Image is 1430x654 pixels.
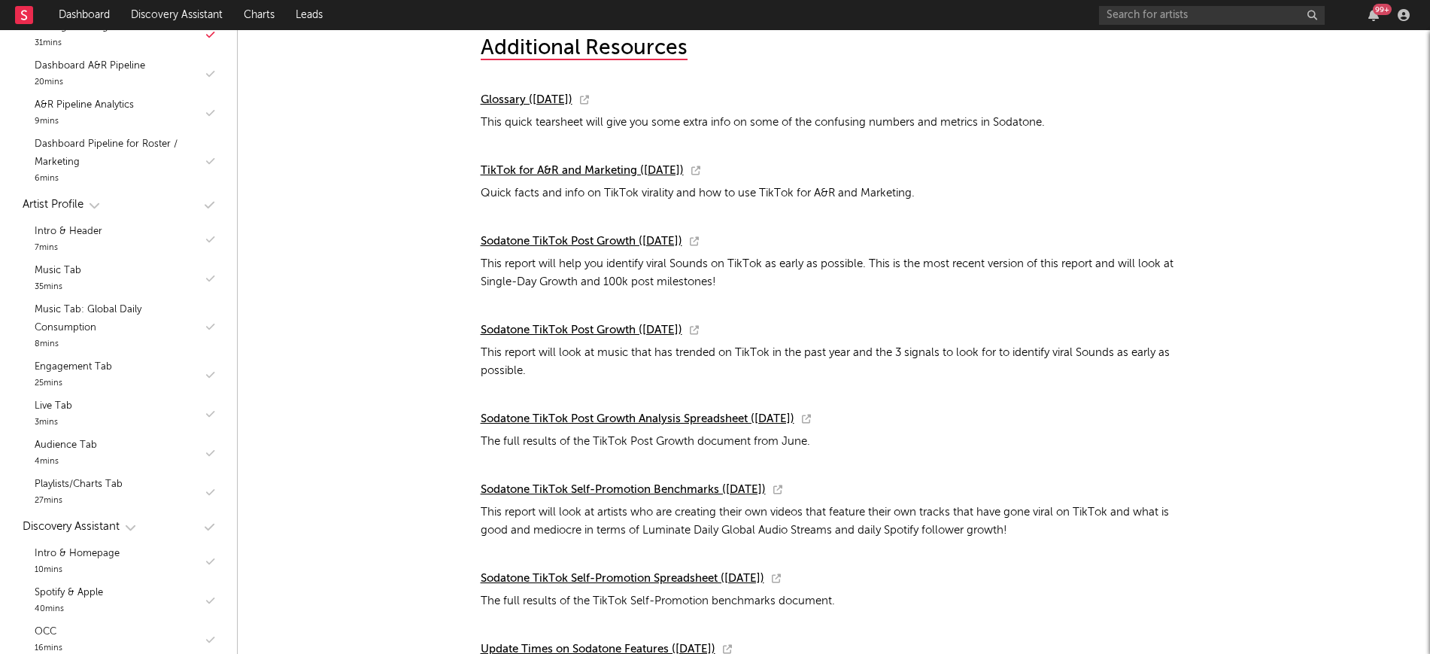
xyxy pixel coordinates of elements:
[1373,4,1392,15] div: 99 +
[481,484,766,495] span: Sodatone TikTok Self-Promotion Benchmarks ([DATE])
[481,413,794,424] span: Sodatone TikTok Post Growth Analysis Spreadsheet ([DATE])
[481,592,1188,610] div: The full results of the TikTok Self-Promotion benchmarks document.
[23,196,83,214] div: Artist Profile
[1368,9,1379,21] button: 99+
[35,172,202,187] div: 6 mins
[35,301,202,337] div: Music Tab: Global Daily Consumption
[35,602,103,617] div: 40 mins
[481,236,682,247] span: Sodatone TikTok Post Growth ([DATE])
[35,455,97,470] div: 4 mins
[481,413,811,424] a: Sodatone TikTok Post Growth Analysis Spreadsheet ([DATE])
[481,255,1188,291] div: This report will help you identify viral Sounds on TikTok as early as possible. This is the most ...
[481,573,764,584] span: Sodatone TikTok Self-Promotion Spreadsheet ([DATE])
[481,94,572,105] span: Glossary ([DATE])
[35,563,120,578] div: 10 mins
[481,94,589,105] a: Glossary ([DATE])
[481,503,1188,540] div: This report will look at artists who are creating their own videos that feature their own tracks ...
[481,236,699,247] a: Sodatone TikTok Post Growth ([DATE])
[35,262,81,280] div: Music Tab
[35,223,102,241] div: Intro & Header
[35,376,112,391] div: 25 mins
[481,114,1188,132] div: This quick tearsheet will give you some extra info on some of the confusing numbers and metrics i...
[481,573,781,584] a: Sodatone TikTok Self-Promotion Spreadsheet ([DATE])
[35,135,202,172] div: Dashboard Pipeline for Roster / Marketing
[481,324,699,336] a: Sodatone TikTok Post Growth ([DATE])
[481,324,682,336] span: Sodatone TikTok Post Growth ([DATE])
[35,280,81,295] div: 35 mins
[23,518,120,536] div: Discovery Assistant
[35,337,202,352] div: 8 mins
[481,165,700,176] a: TikTok for A&R and Marketing ([DATE])
[35,57,145,75] div: Dashboard A&R Pipeline
[481,344,1188,380] div: This report will look at music that has trended on TikTok in the past year and the 3 signals to l...
[35,623,62,641] div: OCC
[481,184,1188,202] div: Quick facts and info on TikTok virality and how to use TikTok for A&R and Marketing.
[35,415,72,430] div: 3 mins
[35,476,123,494] div: Playlists/Charts Tab
[35,397,72,415] div: Live Tab
[35,96,134,114] div: A&R Pipeline Analytics
[481,433,1188,451] div: The full results of the TikTok Post Growth document from June.
[35,75,145,90] div: 20 mins
[35,114,134,129] div: 9 mins
[35,545,120,563] div: Intro & Homepage
[35,358,112,376] div: Engagement Tab
[1099,6,1325,25] input: Search for artists
[481,38,688,60] div: Additional Resources
[481,484,782,495] a: Sodatone TikTok Self-Promotion Benchmarks ([DATE])
[35,584,103,602] div: Spotify & Apple
[35,494,123,509] div: 27 mins
[481,165,684,176] span: TikTok for A&R and Marketing ([DATE])
[35,241,102,256] div: 7 mins
[35,36,169,51] div: 31 mins
[35,437,97,455] div: Audience Tab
